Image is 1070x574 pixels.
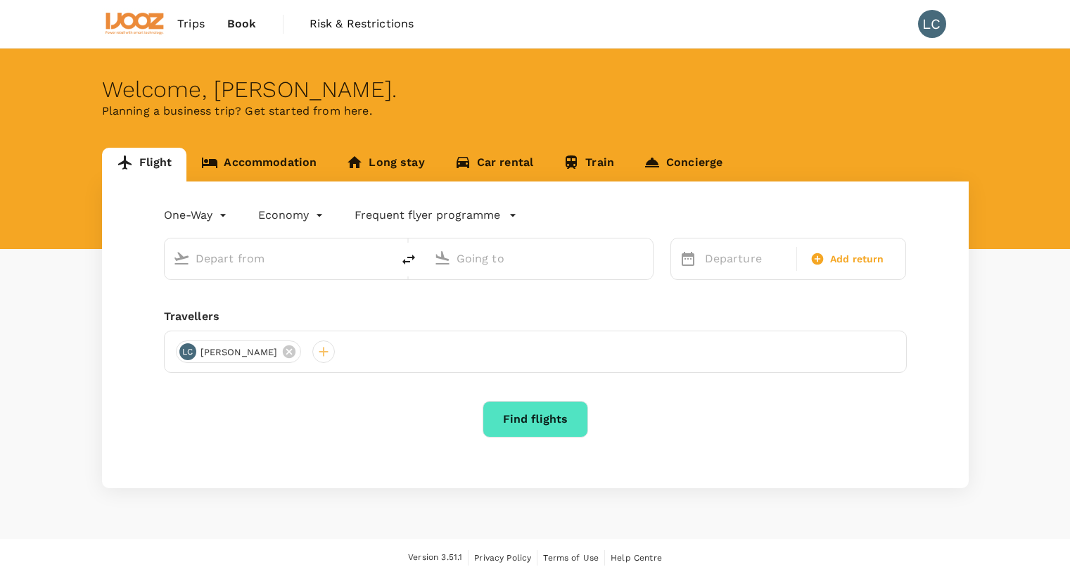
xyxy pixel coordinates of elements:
p: Departure [705,250,788,267]
button: Find flights [483,401,588,438]
p: Frequent flyer programme [355,207,500,224]
span: Book [227,15,257,32]
span: Risk & Restrictions [310,15,414,32]
div: One-Way [164,204,230,227]
div: LC[PERSON_NAME] [176,340,302,363]
a: Car rental [440,148,549,181]
a: Accommodation [186,148,331,181]
span: Terms of Use [543,553,599,563]
div: LC [918,10,946,38]
p: Planning a business trip? Get started from here. [102,103,969,120]
input: Depart from [196,248,362,269]
button: Frequent flyer programme [355,207,517,224]
div: Travellers [164,308,907,325]
button: Open [382,257,385,260]
span: Privacy Policy [474,553,531,563]
img: IJOOZ AI Pte Ltd [102,8,167,39]
a: Help Centre [611,550,662,566]
a: Train [548,148,629,181]
div: Economy [258,204,326,227]
button: Open [643,257,646,260]
span: Add return [830,252,884,267]
span: Version 3.51.1 [408,551,462,565]
div: LC [179,343,196,360]
a: Privacy Policy [474,550,531,566]
a: Terms of Use [543,550,599,566]
input: Going to [457,248,623,269]
span: Trips [177,15,205,32]
span: [PERSON_NAME] [192,345,286,359]
div: Welcome , [PERSON_NAME] . [102,77,969,103]
span: Help Centre [611,553,662,563]
a: Concierge [629,148,737,181]
button: delete [392,243,426,276]
a: Flight [102,148,187,181]
a: Long stay [331,148,439,181]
